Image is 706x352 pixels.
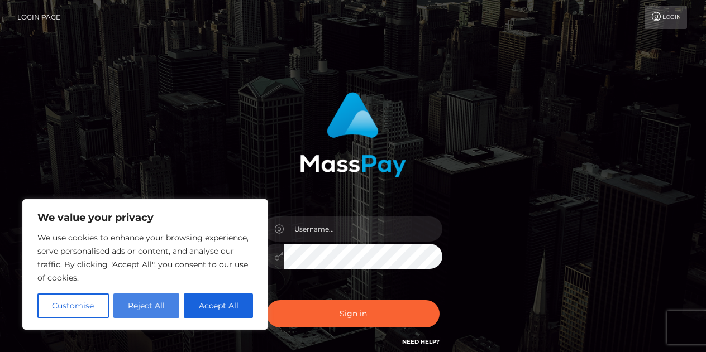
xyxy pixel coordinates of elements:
div: We value your privacy [22,199,268,330]
a: Need Help? [402,338,440,345]
button: Reject All [113,293,180,318]
button: Sign in [266,300,440,327]
p: We value your privacy [37,211,253,224]
img: MassPay Login [300,92,406,177]
input: Username... [284,216,442,242]
a: Login Page [17,6,60,29]
button: Customise [37,293,109,318]
p: We use cookies to enhance your browsing experience, serve personalised ads or content, and analys... [37,231,253,285]
button: Accept All [184,293,253,318]
a: Login [645,6,687,29]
